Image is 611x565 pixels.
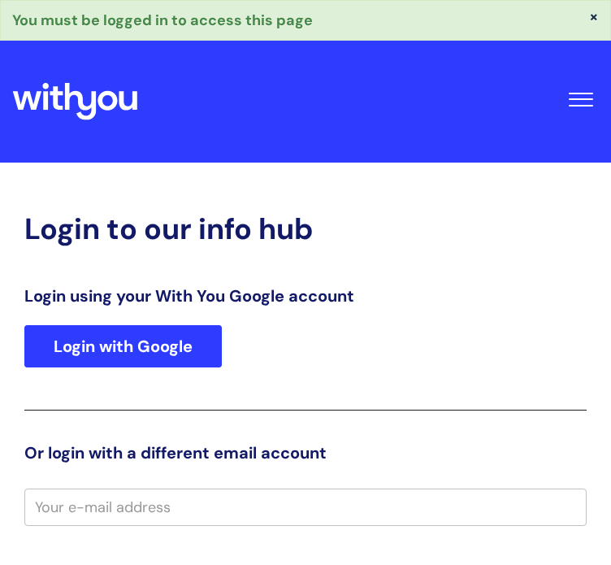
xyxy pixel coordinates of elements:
[562,70,599,120] button: Toggle Navigation
[24,211,587,246] h2: Login to our info hub
[24,489,587,526] input: Your e-mail address
[24,443,587,463] h3: Or login with a different email account
[589,9,599,24] button: ×
[24,286,587,306] h3: Login using your With You Google account
[24,325,222,367] a: Login with Google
